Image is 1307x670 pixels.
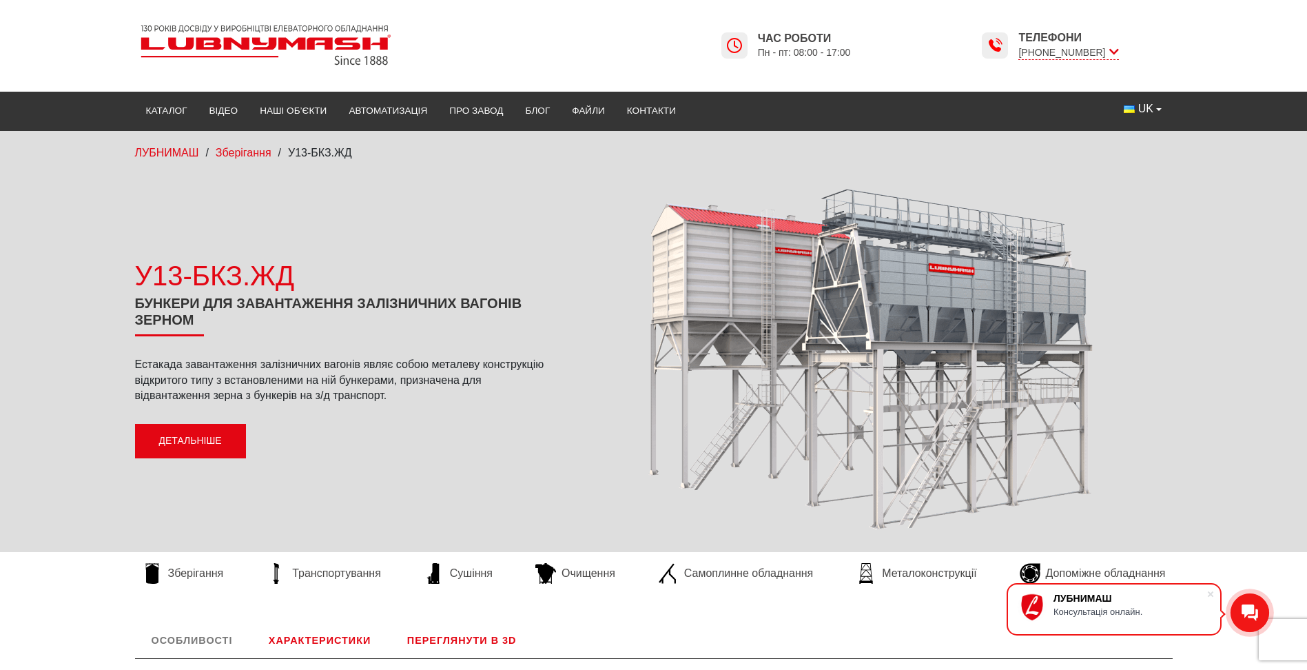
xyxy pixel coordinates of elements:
img: Lubnymash [135,19,397,71]
span: / [205,147,208,159]
span: Металоконструкції [882,566,976,581]
p: Естакада завантаження залізничних вагонів являє собою металеву конструкцію відкритого типу з вста... [135,357,555,403]
span: Сушіння [450,566,493,581]
a: Каталог [135,96,198,126]
button: UK [1113,96,1172,122]
span: Транспортування [292,566,381,581]
span: Очищення [562,566,615,581]
a: Самоплинне обладнання [651,563,820,584]
img: Lubnymash time icon [987,37,1003,54]
div: ЛУБНИМАШ [1053,593,1206,604]
span: UK [1138,101,1153,116]
img: Українська [1124,105,1135,113]
span: Телефони [1018,30,1118,45]
a: Автоматизація [338,96,438,126]
span: У13-БКЗ.ЖД [288,147,352,159]
div: Консультація онлайн. [1053,607,1206,617]
span: Допоміжне обладнання [1046,566,1166,581]
a: Сушіння [417,563,500,584]
a: Детальніше [135,424,246,458]
a: Переглянути в 3D [391,622,533,658]
a: Наші об’єкти [249,96,338,126]
a: ЛУБНИМАШ [135,147,199,159]
div: У13-БКЗ.ЖД [135,256,555,295]
a: Металоконструкції [849,563,983,584]
a: Відео [198,96,249,126]
span: Час роботи [758,31,851,46]
a: Блог [514,96,561,126]
span: [PHONE_NUMBER] [1018,45,1118,60]
a: Зберігання [135,563,231,584]
a: Допоміжне обладнання [1013,563,1173,584]
a: Про завод [438,96,514,126]
img: Lubnymash time icon [726,37,743,54]
a: Транспортування [259,563,388,584]
span: Пн - пт: 08:00 - 17:00 [758,46,851,59]
span: Зберігання [168,566,224,581]
span: / [278,147,281,159]
a: Файли [561,96,616,126]
a: Характеристики [252,622,387,658]
a: Зберігання [216,147,271,159]
span: Самоплинне обладнання [684,566,813,581]
a: Особливості [135,622,249,658]
a: Очищення [528,563,622,584]
h1: Бункери для завантаження залізничних вагонів зерном [135,295,555,336]
a: Контакти [616,96,687,126]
